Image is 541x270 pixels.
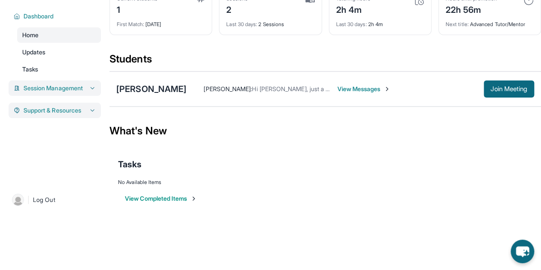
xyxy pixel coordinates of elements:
[116,83,186,95] div: [PERSON_NAME]
[17,62,101,77] a: Tasks
[17,27,101,43] a: Home
[118,179,532,186] div: No Available Items
[337,85,390,93] span: View Messages
[17,45,101,60] a: Updates
[20,12,96,21] button: Dashboard
[511,240,534,263] button: chat-button
[117,21,144,27] span: First Match :
[336,21,367,27] span: Last 30 days :
[117,16,205,28] div: [DATE]
[226,21,257,27] span: Last 30 days :
[22,48,46,56] span: Updates
[24,84,83,92] span: Session Management
[446,16,534,28] div: Advanced Tutor/Mentor
[20,106,96,115] button: Support & Resources
[20,84,96,92] button: Session Management
[384,86,390,92] img: Chevron-Right
[484,80,534,98] button: Join Meeting
[118,158,142,170] span: Tasks
[117,2,157,16] div: 1
[336,2,370,16] div: 2h 4m
[446,2,497,16] div: 22h 56m
[109,112,541,150] div: What's New
[336,16,424,28] div: 2h 4m
[9,190,101,209] a: |Log Out
[24,12,54,21] span: Dashboard
[109,52,541,71] div: Students
[204,85,252,92] span: [PERSON_NAME] :
[226,2,248,16] div: 2
[27,195,30,205] span: |
[22,31,38,39] span: Home
[446,21,469,27] span: Next title :
[252,85,427,92] span: Hi [PERSON_NAME], just a 30 minute reminder for the meeting :)
[12,194,24,206] img: user-img
[125,194,197,203] button: View Completed Items
[33,196,55,204] span: Log Out
[22,65,38,74] span: Tasks
[24,106,81,115] span: Support & Resources
[491,86,527,92] span: Join Meeting
[226,16,314,28] div: 2 Sessions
